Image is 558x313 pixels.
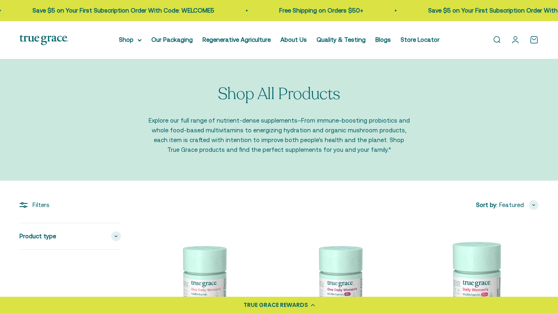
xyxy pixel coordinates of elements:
[119,35,142,45] summary: Shop
[476,200,498,210] span: Sort by:
[151,36,193,43] a: Our Packaging
[499,200,524,210] span: Featured
[218,85,340,103] p: Shop All Products
[243,301,308,309] div: TRUE GRACE REWARDS
[499,200,539,210] button: Featured
[19,231,56,241] span: Product type
[13,6,194,15] p: Save $5 on Your First Subscription Order With Code: WELCOME5
[401,36,440,43] a: Store Locator
[259,7,343,14] a: Free Shipping on Orders $50+
[280,36,307,43] a: About Us
[375,36,391,43] a: Blogs
[147,116,411,155] p: Explore our full range of nutrient-dense supplements–From immune-boosting probiotics and whole fo...
[19,200,121,210] div: Filters
[317,36,366,43] a: Quality & Testing
[19,223,121,249] summary: Product type
[203,36,271,43] a: Regenerative Agriculture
